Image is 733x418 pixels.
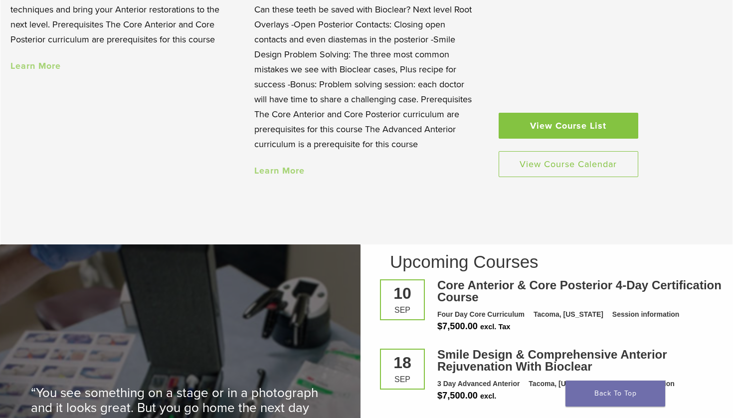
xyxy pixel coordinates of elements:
div: 10 [388,285,416,301]
a: View Course Calendar [499,151,638,177]
div: Tacoma, [US_STATE] [534,309,603,320]
div: Session information [612,309,680,320]
span: $7,500.00 [437,391,478,401]
div: Tacoma, [US_STATE] [529,379,598,389]
div: Sep [388,306,416,314]
span: $7,500.00 [437,321,478,331]
a: Smile Design & Comprehensive Anterior Rejuvenation With Bioclear [437,348,667,373]
div: 18 [388,355,416,371]
a: Back To Top [565,381,665,407]
span: excl. [480,392,496,400]
div: Session information [607,379,675,389]
a: Learn More [10,60,61,71]
div: Four Day Core Curriculum [437,309,525,320]
h2: Upcoming Courses [390,253,716,270]
span: excl. Tax [480,323,510,331]
div: Sep [388,376,416,384]
a: Learn More [254,165,305,176]
a: View Course List [499,113,638,139]
a: Core Anterior & Core Posterior 4-Day Certification Course [437,278,722,304]
div: 3 Day Advanced Anterior [437,379,520,389]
